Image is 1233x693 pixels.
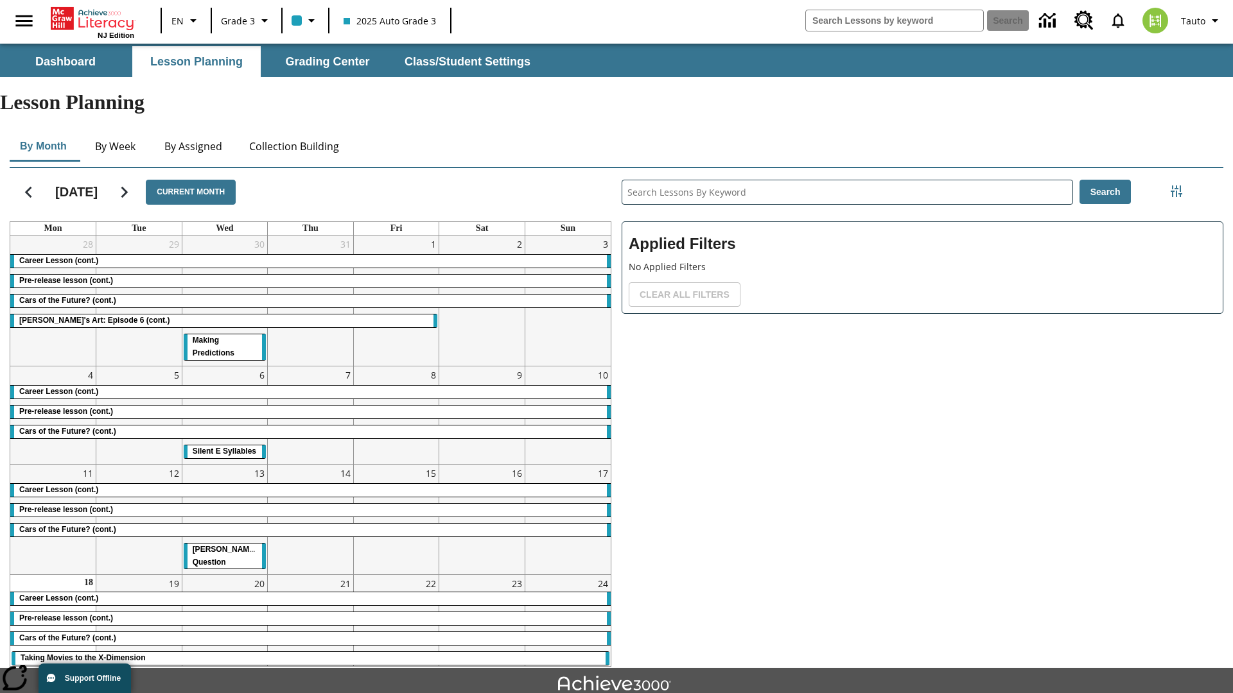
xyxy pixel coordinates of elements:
td: August 2, 2025 [439,235,525,366]
td: August 11, 2025 [10,464,96,575]
a: August 17, 2025 [595,465,611,482]
a: August 13, 2025 [252,465,267,482]
div: Pre-release lesson (cont.) [10,406,611,418]
a: August 7, 2025 [343,366,353,384]
a: August 18, 2025 [82,575,96,590]
a: August 11, 2025 [80,465,96,482]
button: Select a new avatar [1135,4,1176,37]
button: Profile/Settings [1176,9,1228,32]
button: Dashboard [1,46,130,77]
a: August 23, 2025 [509,575,525,592]
td: August 3, 2025 [525,235,611,366]
button: Current Month [146,180,236,205]
div: Career Lesson (cont.) [10,386,611,398]
p: No Applied Filters [629,260,1216,273]
td: August 4, 2025 [10,366,96,464]
button: By Month [10,131,77,162]
td: August 7, 2025 [268,366,354,464]
button: Grade: Grade 3, Select a grade [216,9,277,32]
span: 2025 Auto Grade 3 [344,14,436,28]
span: Taking Movies to the X-Dimension [21,653,145,662]
span: Pre-release lesson (cont.) [19,407,113,416]
span: NJ Edition [98,31,134,39]
a: August 4, 2025 [85,366,96,384]
a: August 12, 2025 [166,465,182,482]
div: Taking Movies to the X-Dimension [12,652,609,665]
span: Cars of the Future? (cont.) [19,633,116,642]
a: Thursday [300,222,321,235]
a: August 10, 2025 [595,366,611,384]
span: Cars of the Future? (cont.) [19,427,116,436]
td: August 17, 2025 [525,464,611,575]
a: August 20, 2025 [252,575,267,592]
button: Lesson Planning [132,46,261,77]
a: August 5, 2025 [171,366,182,384]
span: Career Lesson (cont.) [19,387,98,396]
a: August 24, 2025 [595,575,611,592]
a: August 22, 2025 [423,575,439,592]
a: August 9, 2025 [514,366,525,384]
button: Collection Building [239,131,349,162]
a: July 31, 2025 [338,235,353,253]
h2: [DATE] [55,184,98,200]
div: Silent E Syllables [184,445,267,458]
a: Resource Center, Will open in new tab [1067,3,1101,38]
span: EN [171,14,184,28]
input: search field [806,10,983,31]
td: August 16, 2025 [439,464,525,575]
button: Grading Center [263,46,392,77]
div: Pre-release lesson (cont.) [10,275,611,287]
td: August 5, 2025 [96,366,182,464]
div: Career Lesson (cont.) [10,255,611,268]
span: Support Offline [65,674,121,683]
a: August 19, 2025 [166,575,182,592]
span: Making Predictions [193,336,234,357]
div: Search [611,163,1223,667]
span: Career Lesson (cont.) [19,485,98,494]
div: Career Lesson (cont.) [10,592,611,605]
a: Friday [388,222,405,235]
div: Cars of the Future? (cont.) [10,632,611,645]
a: Notifications [1101,4,1135,37]
div: Applied Filters [622,221,1223,314]
span: Tauto [1181,14,1205,28]
div: Cars of the Future? (cont.) [10,425,611,438]
button: Filters Side menu [1164,178,1189,204]
a: August 21, 2025 [338,575,353,592]
span: Career Lesson (cont.) [19,256,98,265]
a: Data Center [1031,3,1067,38]
span: Silent E Syllables [193,447,256,456]
div: Pre-release lesson (cont.) [10,504,611,517]
button: By Assigned [154,131,232,162]
span: Pre-release lesson (cont.) [19,276,113,285]
button: Language: EN, Select a language [166,9,207,32]
a: Home [51,6,134,31]
div: Joplin's Question [184,543,267,569]
a: Saturday [473,222,491,235]
a: July 29, 2025 [166,235,182,253]
td: August 15, 2025 [353,464,439,575]
div: Cars of the Future? (cont.) [10,524,611,536]
td: August 14, 2025 [268,464,354,575]
div: Making Predictions [184,334,267,360]
span: Cars of the Future? (cont.) [19,525,116,534]
td: July 29, 2025 [96,235,182,366]
img: avatar image [1142,8,1168,33]
button: Class color is light blue. Change class color [286,9,324,32]
span: Cars of the Future? (cont.) [19,296,116,305]
h2: Applied Filters [629,228,1216,260]
a: August 8, 2025 [428,366,439,384]
a: Sunday [558,222,578,235]
button: Class/Student Settings [394,46,541,77]
td: August 12, 2025 [96,464,182,575]
button: Next [108,176,141,209]
td: August 10, 2025 [525,366,611,464]
button: Search [1080,180,1132,205]
button: Support Offline [39,663,131,693]
span: Violet's Art: Episode 6 (cont.) [19,316,170,325]
span: Joplin's Question [193,543,258,567]
div: Cars of the Future? (cont.) [10,295,611,307]
span: Career Lesson (cont.) [19,594,98,603]
a: Tuesday [129,222,148,235]
span: Grade 3 [221,14,255,28]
